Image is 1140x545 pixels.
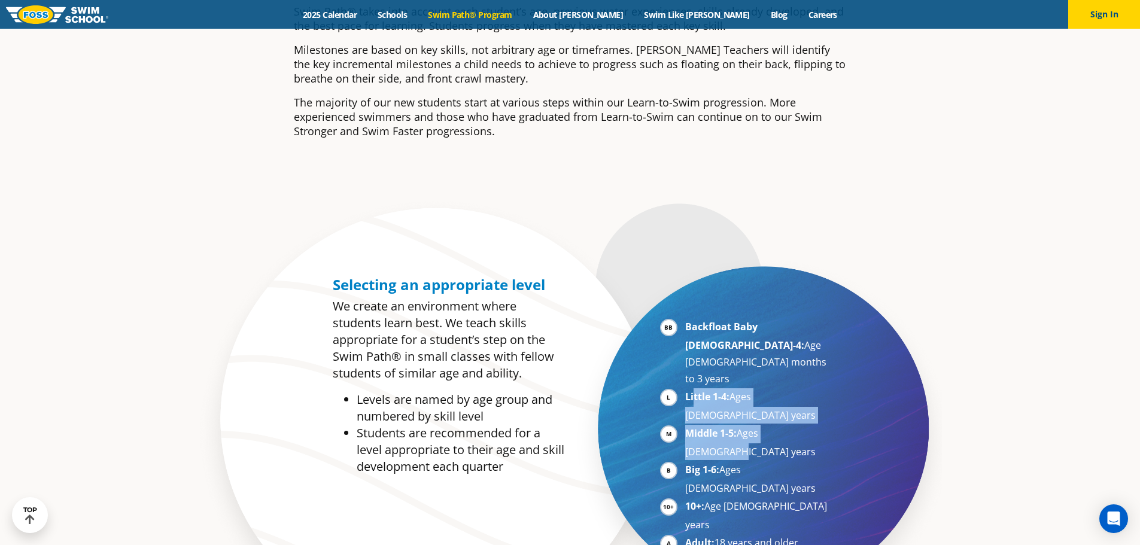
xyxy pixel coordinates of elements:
[685,320,804,352] strong: Backfloat Baby [DEMOGRAPHIC_DATA]-4:
[333,298,564,382] p: We create an environment where students learn best. We teach skills appropriate for a student’s s...
[685,498,832,533] li: Age [DEMOGRAPHIC_DATA] years
[522,9,634,20] a: About [PERSON_NAME]
[685,425,832,460] li: Ages [DEMOGRAPHIC_DATA] years
[685,427,737,440] strong: Middle 1-5:
[293,9,367,20] a: 2025 Calendar
[357,425,564,475] li: Students are recommended for a level appropriate to their age and skill development each quarter
[357,391,564,425] li: Levels are named by age group and numbered by skill level
[23,506,37,525] div: TOP
[294,42,847,86] p: Milestones are based on key skills, not arbitrary age or timeframes. [PERSON_NAME] Teachers will ...
[333,275,545,294] span: Selecting an appropriate level
[418,9,522,20] a: Swim Path® Program
[1099,504,1128,533] div: Open Intercom Messenger
[760,9,798,20] a: Blog
[685,318,832,387] li: Age [DEMOGRAPHIC_DATA] months to 3 years
[294,95,847,138] p: The majority of our new students start at various steps within our Learn-to-Swim progression. Mor...
[685,388,832,424] li: Ages [DEMOGRAPHIC_DATA] years
[634,9,761,20] a: Swim Like [PERSON_NAME]
[685,463,719,476] strong: Big 1-6:
[685,500,704,513] strong: 10+:
[685,390,729,403] strong: Little 1-4:
[367,9,418,20] a: Schools
[798,9,847,20] a: Careers
[685,461,832,497] li: Ages [DEMOGRAPHIC_DATA] years
[6,5,108,24] img: FOSS Swim School Logo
